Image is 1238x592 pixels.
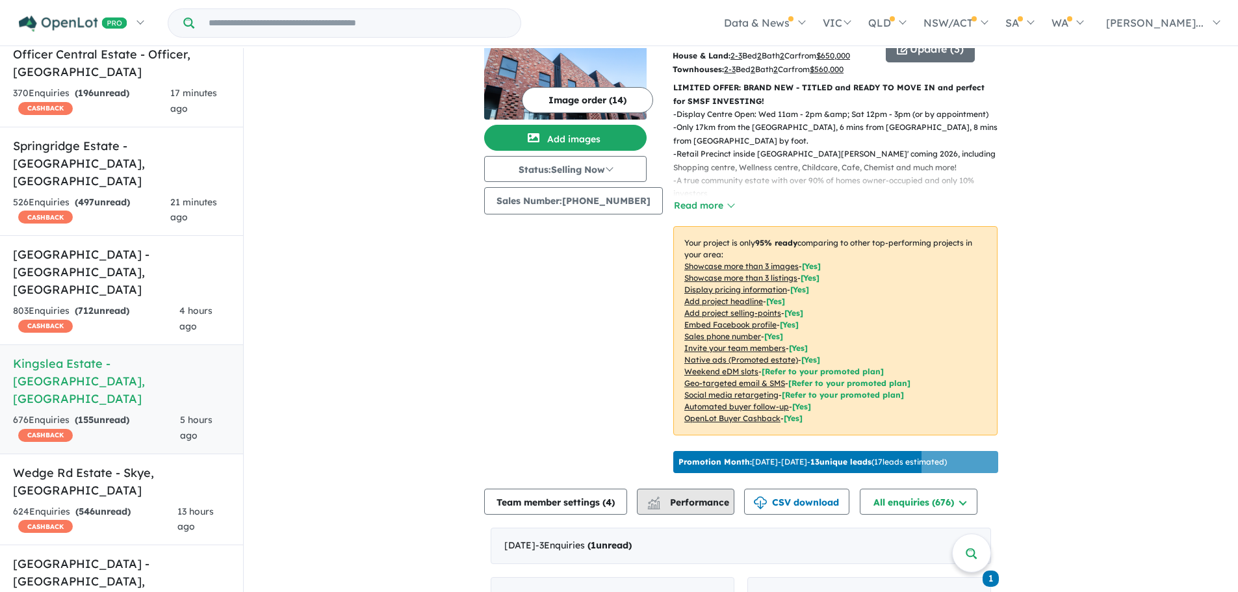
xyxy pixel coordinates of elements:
u: Display pricing information [684,285,787,294]
button: All enquiries (676) [860,489,977,515]
h5: Kingslea Estate - [GEOGRAPHIC_DATA] , [GEOGRAPHIC_DATA] [13,355,230,407]
u: Sales phone number [684,331,761,341]
span: 4 [606,496,612,508]
span: 155 [78,414,94,426]
u: 2 [780,51,784,60]
span: [ Yes ] [789,343,808,353]
p: Your project is only comparing to other top-performing projects in your area: - - - - - - - - - -... [673,226,998,435]
u: Automated buyer follow-up [684,402,789,411]
span: 17 minutes ago [170,87,217,114]
input: Try estate name, suburb, builder or developer [197,9,518,37]
button: Status:Selling Now [484,156,647,182]
u: 2-3 [730,51,742,60]
u: OpenLot Buyer Cashback [684,413,780,423]
b: 13 unique leads [810,457,871,467]
span: 196 [78,87,94,99]
span: [ Yes ] [801,273,819,283]
span: CASHBACK [18,520,73,533]
u: $ 650,000 [816,51,850,60]
a: 1 [983,569,999,587]
u: 2-3 [724,64,736,74]
span: [Yes] [784,413,803,423]
p: - Retail Precinct inside [GEOGRAPHIC_DATA][PERSON_NAME]' coming 2026, including Shopping centre, ... [673,148,1008,174]
img: bar-chart.svg [647,501,660,509]
div: 624 Enquir ies [13,504,177,535]
h5: Wedge Rd Estate - Skye , [GEOGRAPHIC_DATA] [13,464,230,499]
span: [ Yes ] [766,296,785,306]
u: 2 [757,51,762,60]
u: Social media retargeting [684,390,779,400]
img: Openlot PRO Logo White [19,16,127,32]
b: Townhouses: [673,64,724,74]
span: CASHBACK [18,429,73,442]
span: [Refer to your promoted plan] [762,367,884,376]
div: 370 Enquir ies [13,86,170,117]
b: 95 % ready [755,238,797,248]
span: Performance [649,496,729,508]
span: CASHBACK [18,102,73,115]
p: [DATE] - [DATE] - ( 17 leads estimated) [678,456,947,468]
span: [ Yes ] [784,308,803,318]
p: Bed Bath Car from [673,49,876,62]
button: Image order (14) [522,87,653,113]
strong: ( unread) [75,87,129,99]
span: 712 [78,305,94,316]
strong: ( unread) [587,539,632,551]
strong: ( unread) [75,305,129,316]
h5: [GEOGRAPHIC_DATA] - [GEOGRAPHIC_DATA] , [GEOGRAPHIC_DATA] [13,246,230,298]
u: 2 [773,64,778,74]
div: 676 Enquir ies [13,413,180,444]
img: Kingslea Estate - Broadmeadows [484,22,647,120]
span: 546 [79,506,95,517]
p: - Only 17km from the [GEOGRAPHIC_DATA], 6 mins from [GEOGRAPHIC_DATA], 8 mins from [GEOGRAPHIC_DA... [673,121,1008,148]
u: Invite your team members [684,343,786,353]
span: [Yes] [801,355,820,365]
button: Update (3) [886,36,975,62]
u: Weekend eDM slots [684,367,758,376]
u: Showcase more than 3 images [684,261,799,271]
button: Team member settings (4) [484,489,627,515]
u: Geo-targeted email & SMS [684,378,785,388]
span: [PERSON_NAME]... [1106,16,1204,29]
p: - Display Centre Open: Wed 11am - 2pm &amp; Sat 12pm - 3pm (or by appointment) [673,108,1008,121]
button: Read more [673,198,734,213]
span: [ Yes ] [764,331,783,341]
span: [Refer to your promoted plan] [788,378,910,388]
u: $ 560,000 [810,64,844,74]
strong: ( unread) [75,196,130,208]
u: Embed Facebook profile [684,320,777,329]
div: [DATE] [491,528,991,564]
button: CSV download [744,489,849,515]
span: 5 hours ago [180,414,213,441]
span: - 3 Enquir ies [535,539,632,551]
span: [ Yes ] [790,285,809,294]
img: line-chart.svg [648,496,660,504]
button: Sales Number:[PHONE_NUMBER] [484,187,663,214]
b: Promotion Month: [678,457,752,467]
strong: ( unread) [75,414,129,426]
span: 4 hours ago [179,305,213,332]
p: LIMITED OFFER: BRAND NEW - TITLED and READY TO MOVE IN and perfect for SMSF INVESTING! [673,81,998,108]
span: 21 minutes ago [170,196,217,224]
b: House & Land: [673,51,730,60]
span: 1 [983,571,999,587]
span: 1 [591,539,596,551]
span: [ Yes ] [802,261,821,271]
span: [Yes] [792,402,811,411]
u: Native ads (Promoted estate) [684,355,798,365]
u: Showcase more than 3 listings [684,273,797,283]
div: 526 Enquir ies [13,195,170,226]
span: CASHBACK [18,211,73,224]
button: Performance [637,489,734,515]
img: download icon [754,496,767,509]
u: Add project headline [684,296,763,306]
span: [Refer to your promoted plan] [782,390,904,400]
strong: ( unread) [75,506,131,517]
span: [ Yes ] [780,320,799,329]
u: 2 [751,64,755,74]
p: Bed Bath Car from [673,63,876,76]
h5: Officer Central Estate - Officer , [GEOGRAPHIC_DATA] [13,45,230,81]
p: - A true community estate with over 90% of homes owner-occupied and only 10% investors [673,174,1008,201]
span: 497 [78,196,94,208]
span: CASHBACK [18,320,73,333]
